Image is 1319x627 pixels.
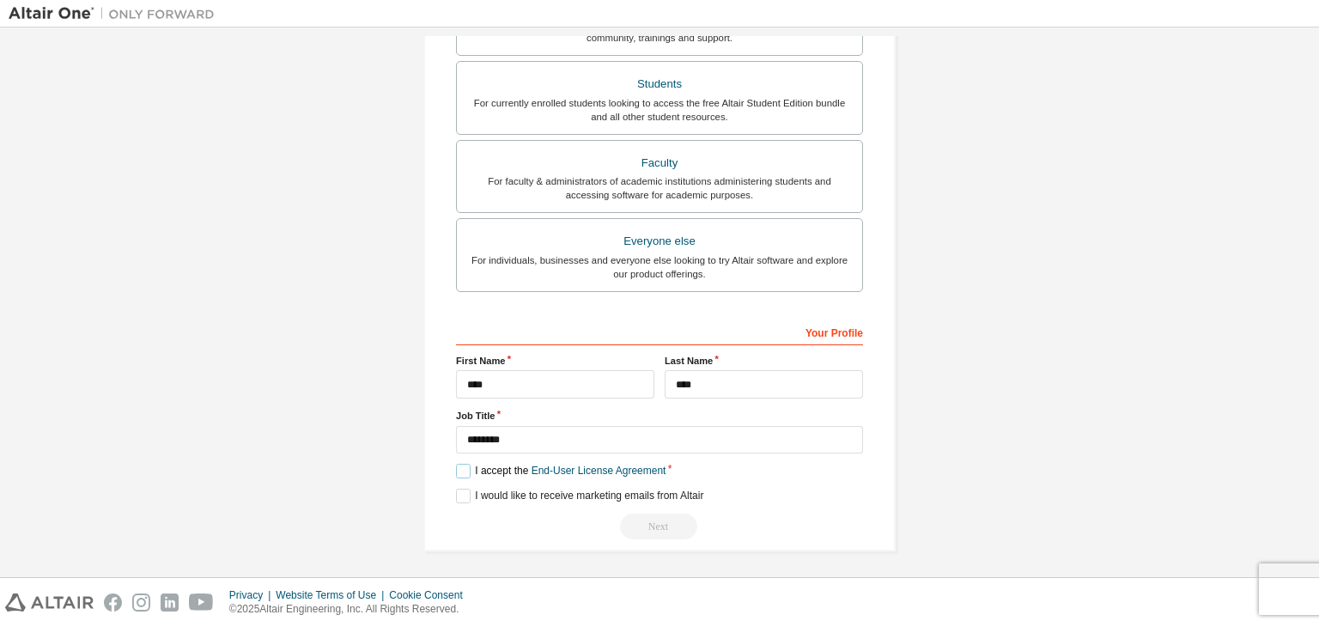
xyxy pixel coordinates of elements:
[132,594,150,612] img: instagram.svg
[467,174,852,202] div: For faculty & administrators of academic institutions administering students and accessing softwa...
[467,72,852,96] div: Students
[189,594,214,612] img: youtube.svg
[456,354,654,368] label: First Name
[665,354,863,368] label: Last Name
[5,594,94,612] img: altair_logo.svg
[456,514,863,539] div: Read and acccept EULA to continue
[276,588,389,602] div: Website Terms of Use
[456,409,863,423] label: Job Title
[467,229,852,253] div: Everyone else
[467,151,852,175] div: Faculty
[104,594,122,612] img: facebook.svg
[456,464,666,478] label: I accept the
[467,96,852,124] div: For currently enrolled students looking to access the free Altair Student Edition bundle and all ...
[532,465,666,477] a: End-User License Agreement
[9,5,223,22] img: Altair One
[467,253,852,281] div: For individuals, businesses and everyone else looking to try Altair software and explore our prod...
[161,594,179,612] img: linkedin.svg
[456,318,863,345] div: Your Profile
[229,602,473,617] p: © 2025 Altair Engineering, Inc. All Rights Reserved.
[229,588,276,602] div: Privacy
[456,489,703,503] label: I would like to receive marketing emails from Altair
[389,588,472,602] div: Cookie Consent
